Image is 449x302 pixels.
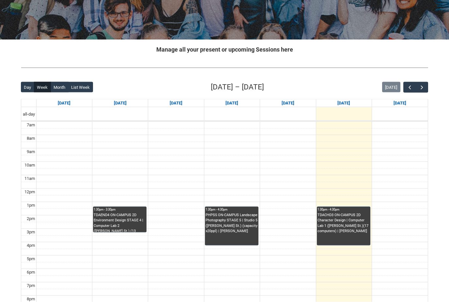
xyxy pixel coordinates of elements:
a: Go to October 8, 2025 [224,100,240,107]
div: 1:30pm - 4:30pm [206,207,258,212]
div: 6pm [25,269,36,276]
div: 8am [25,135,36,142]
div: 3pm [25,229,36,235]
div: 11am [23,175,36,182]
a: Go to October 10, 2025 [336,100,351,107]
span: all-day [22,111,36,118]
div: 7am [25,122,36,128]
button: Month [51,82,69,92]
button: Next Week [416,82,428,93]
div: 1:30pm - 4:30pm [317,207,370,212]
div: 7pm [25,282,36,289]
div: TDAEND4 ON-CAMPUS 2D Environment Design STAGE 4 | Computer Lab 2 ([PERSON_NAME] St.) (13 computer... [94,213,146,232]
h2: [DATE] – [DATE] [211,82,264,93]
button: Week [34,82,51,92]
button: Previous Week [403,82,416,93]
div: TDACHD3 ON-CAMPUS 2D Character Design | Computer Lab 1 ([PERSON_NAME] St.)(17 computers) | [PERSO... [317,213,370,234]
h2: Manage all your present or upcoming Sessions here [21,45,428,54]
div: 12pm [23,189,36,195]
a: Go to October 11, 2025 [392,100,408,107]
a: Go to October 6, 2025 [113,100,128,107]
a: Go to October 5, 2025 [56,100,72,107]
button: List Week [68,82,93,92]
a: Go to October 7, 2025 [168,100,184,107]
div: 2pm [25,215,36,222]
img: REDU_GREY_LINE [21,64,428,71]
div: PHPS5 ON-CAMPUS Landscape Photography STAGE 5 | Studio 5 ([PERSON_NAME] St.) (capacity x20ppl) | ... [206,213,258,234]
div: 1:30pm - 3:30pm [94,207,146,212]
div: 10am [23,162,36,168]
div: 9am [25,149,36,155]
div: 5pm [25,256,36,262]
button: [DATE] [382,82,400,92]
div: 4pm [25,242,36,249]
div: 1pm [25,202,36,209]
a: Go to October 9, 2025 [280,100,296,107]
button: Day [21,82,34,92]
